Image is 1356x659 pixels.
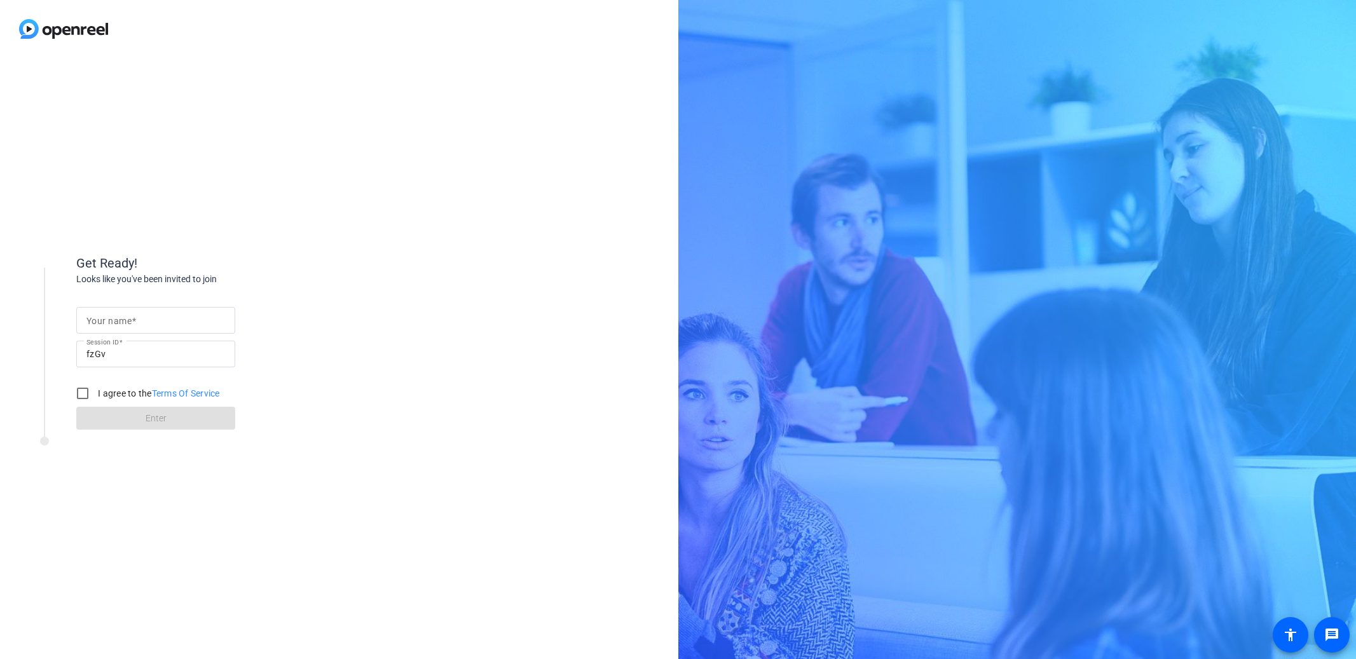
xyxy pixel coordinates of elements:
[95,387,220,400] label: I agree to the
[76,254,331,273] div: Get Ready!
[152,388,220,398] a: Terms Of Service
[86,316,132,326] mat-label: Your name
[86,338,119,346] mat-label: Session ID
[1324,627,1339,642] mat-icon: message
[1283,627,1298,642] mat-icon: accessibility
[76,273,331,286] div: Looks like you've been invited to join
